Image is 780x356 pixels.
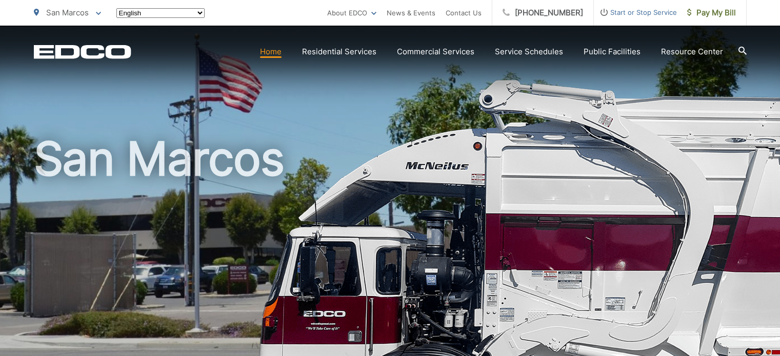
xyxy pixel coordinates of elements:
a: About EDCO [327,7,376,19]
a: Commercial Services [397,46,474,58]
a: Home [260,46,282,58]
a: Service Schedules [495,46,563,58]
span: Pay My Bill [687,7,736,19]
select: Select a language [116,8,205,18]
span: San Marcos [46,8,89,17]
a: News & Events [387,7,435,19]
a: EDCD logo. Return to the homepage. [34,45,131,59]
a: Resource Center [661,46,723,58]
a: Contact Us [446,7,482,19]
a: Residential Services [302,46,376,58]
a: Public Facilities [584,46,641,58]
